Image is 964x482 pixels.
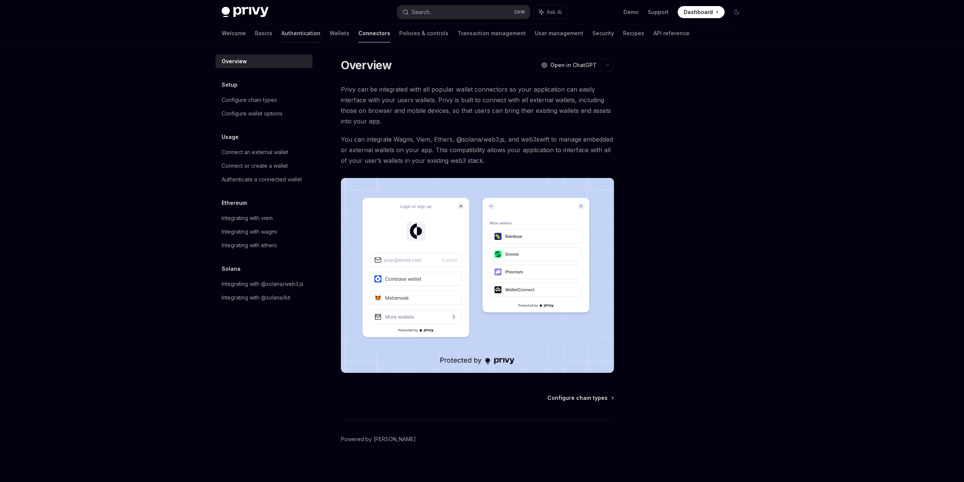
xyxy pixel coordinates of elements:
[412,8,433,17] div: Search...
[216,93,312,107] a: Configure chain types
[222,279,303,289] div: Integrating with @solana/web3.js
[547,394,608,402] span: Configure chain types
[222,95,277,105] div: Configure chain types
[623,24,644,42] a: Recipes
[216,107,312,120] a: Configure wallet options
[222,293,290,302] div: Integrating with @solana/kit
[216,145,312,159] a: Connect an external wallet
[399,24,448,42] a: Policies & controls
[222,133,239,142] h5: Usage
[358,24,390,42] a: Connectors
[222,24,246,42] a: Welcome
[341,134,614,166] span: You can integrate Wagmi, Viem, Ethers, @solana/web3.js, and web3swift to manage embedded or exter...
[535,24,583,42] a: User management
[216,225,312,239] a: Integrating with wagmi
[222,109,283,118] div: Configure wallet options
[222,161,288,170] div: Connect or create a wallet
[731,6,743,18] button: Toggle dark mode
[222,214,273,223] div: Integrating with viem
[222,241,277,250] div: Integrating with ethers
[222,175,302,184] div: Authenticate a connected wallet
[623,8,639,16] a: Demo
[397,5,530,19] button: Search...CtrlK
[547,394,613,402] a: Configure chain types
[222,198,247,207] h5: Ethereum
[547,8,562,16] span: Ask AI
[216,55,312,68] a: Overview
[216,291,312,304] a: Integrating with @solana/kit
[341,435,416,443] a: Powered by [PERSON_NAME]
[222,57,247,66] div: Overview
[534,5,567,19] button: Ask AI
[222,227,277,236] div: Integrating with wagmi
[255,24,272,42] a: Basics
[550,61,597,69] span: Open in ChatGPT
[330,24,349,42] a: Wallets
[592,24,614,42] a: Security
[341,58,392,72] h1: Overview
[514,9,525,15] span: Ctrl K
[653,24,689,42] a: API reference
[648,8,669,16] a: Support
[222,80,237,89] h5: Setup
[222,7,269,17] img: dark logo
[458,24,526,42] a: Transaction management
[216,159,312,173] a: Connect or create a wallet
[216,173,312,186] a: Authenticate a connected wallet
[222,148,288,157] div: Connect an external wallet
[341,178,614,373] img: Connectors3
[222,264,241,273] h5: Solana
[536,59,601,72] button: Open in ChatGPT
[216,277,312,291] a: Integrating with @solana/web3.js
[684,8,713,16] span: Dashboard
[216,211,312,225] a: Integrating with viem
[341,84,614,126] span: Privy can be integrated with all popular wallet connectors so your application can easily interfa...
[678,6,725,18] a: Dashboard
[281,24,320,42] a: Authentication
[216,239,312,252] a: Integrating with ethers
